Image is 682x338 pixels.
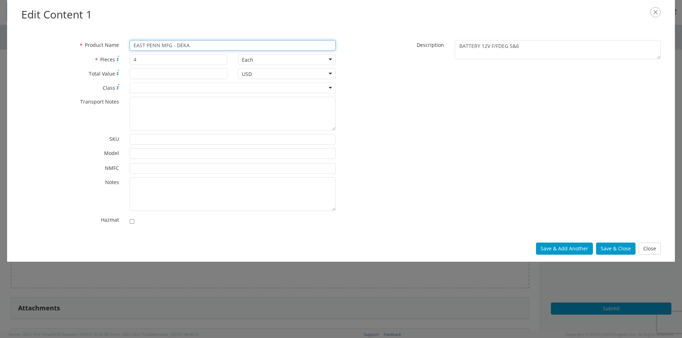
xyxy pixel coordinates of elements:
div: USD [242,71,252,78]
button: Save & Close [596,243,635,255]
button: Close [639,243,661,255]
span: Pieces [100,56,115,63]
button: Save & Add Another [536,243,593,255]
span: Notes [105,179,119,185]
span: SKU [109,135,119,142]
span: Model [104,150,119,156]
h2: Edit Content 1 [21,7,661,22]
span: Hazmat [101,216,119,223]
span: Description [417,41,444,48]
div: Each [242,56,253,63]
span: Product Name [85,41,119,48]
span: Transport Notes [80,98,119,105]
span: NMFC [105,165,119,171]
span: Total Value [89,70,115,77]
span: Class [103,84,115,91]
